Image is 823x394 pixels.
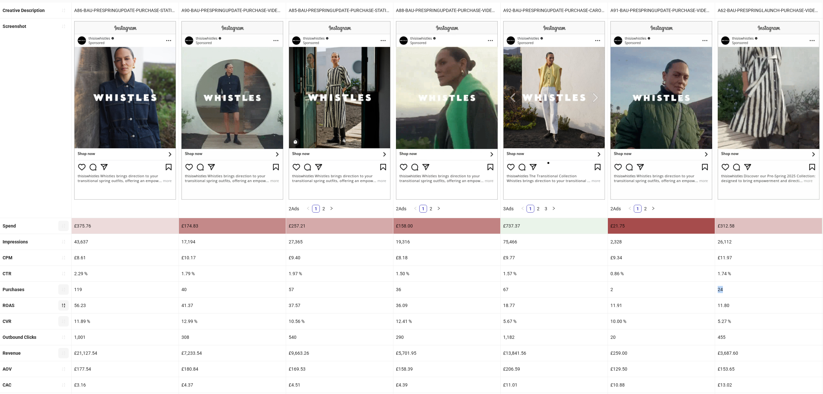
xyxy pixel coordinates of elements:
div: 17,194 [179,234,286,250]
div: 540 [286,329,393,345]
div: £3,687.60 [715,345,822,361]
li: Next Page [550,205,558,213]
b: CVR [3,319,11,324]
span: left [306,206,310,210]
div: 67 [501,282,608,297]
div: 2,328 [608,234,715,250]
div: A85-BAU-PRESPRINGUPDATE-PURCHASE-STATIC3-[GEOGRAPHIC_DATA] [286,3,393,18]
div: 18.77 [501,298,608,313]
a: 1 [420,205,427,212]
div: 57 [286,282,393,297]
div: £737.37 [501,218,608,234]
li: Previous Page [626,205,634,213]
b: Screenshot [3,24,26,29]
a: 1 [312,205,319,212]
span: sort-ascending [61,351,66,355]
a: 2 [642,205,649,212]
div: 1,001 [72,329,179,345]
div: 10.00 % [608,314,715,329]
li: 1 [312,205,320,213]
div: £375.76 [72,218,179,234]
div: 37.57 [286,298,393,313]
div: 11.80 [715,298,822,313]
div: £11.97 [715,250,822,265]
a: 1 [634,205,641,212]
div: 11.91 [608,298,715,313]
li: 2 [427,205,435,213]
b: AOV [3,366,12,372]
span: sort-ascending [61,287,66,292]
div: £158.00 [393,218,500,234]
span: right [330,206,333,210]
div: 1,182 [501,329,608,345]
div: 27,365 [286,234,393,250]
div: £312.58 [715,218,822,234]
span: 2 Ads [610,206,621,211]
a: 2 [535,205,542,212]
li: 2 [320,205,328,213]
span: sort-ascending [61,240,66,244]
span: sort-ascending [61,335,66,339]
div: £153.65 [715,361,822,377]
b: Revenue [3,351,21,356]
div: £13.02 [715,377,822,393]
div: £9,663.26 [286,345,393,361]
div: 2.29 % [72,266,179,281]
div: 40 [179,282,286,297]
div: £7,233.54 [179,345,286,361]
li: Next Page [435,205,443,213]
span: 2 Ads [289,206,299,211]
li: Previous Page [519,205,527,213]
div: 1.57 % [501,266,608,281]
div: 20 [608,329,715,345]
div: 308 [179,329,286,345]
button: left [519,205,527,213]
div: 41.37 [179,298,286,313]
b: Purchases [3,287,24,292]
div: £129.50 [608,361,715,377]
div: £4.39 [393,377,500,393]
span: sort-ascending [61,367,66,371]
span: right [552,206,556,210]
div: £13,841.56 [501,345,608,361]
img: Screenshot 6671787449931 [718,21,819,200]
div: £10.17 [179,250,286,265]
button: right [328,205,335,213]
div: £10.88 [608,377,715,393]
span: sort-ascending [61,224,66,228]
div: 119 [72,282,179,297]
button: left [304,205,312,213]
span: sort-ascending [61,255,66,260]
div: 5.27 % [715,314,822,329]
div: £206.59 [501,361,608,377]
div: 24 [715,282,822,297]
img: Screenshot 6679734076731 [396,21,498,200]
div: £257.21 [286,218,393,234]
button: left [411,205,419,213]
img: Screenshot 6679734075531 [503,21,605,200]
div: A62-BAU-PRESPRINGLAUNCH-PURCHASE-VIDEO-[GEOGRAPHIC_DATA] [715,3,822,18]
div: £9.77 [501,250,608,265]
div: £8.18 [393,250,500,265]
b: Spend [3,223,16,228]
span: sort-ascending [61,319,66,324]
div: 11.89 % [72,314,179,329]
div: 56.23 [72,298,179,313]
a: 1 [527,205,534,212]
li: 3 [542,205,550,213]
div: 12.99 % [179,314,286,329]
div: 1.74 % [715,266,822,281]
span: 3 Ads [503,206,514,211]
div: £180.84 [179,361,286,377]
div: A91-BAU-PRESPRINGUPDATE-PURCHASE-VIDEO4-[GEOGRAPHIC_DATA] [608,3,715,18]
div: £11.01 [501,377,608,393]
b: CPM [3,255,12,260]
div: 26,112 [715,234,822,250]
div: £21.75 [608,218,715,234]
span: sort-ascending [61,24,66,29]
div: £174.83 [179,218,286,234]
div: 10.56 % [286,314,393,329]
span: sort-ascending [61,271,66,276]
b: ROAS [3,303,15,308]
